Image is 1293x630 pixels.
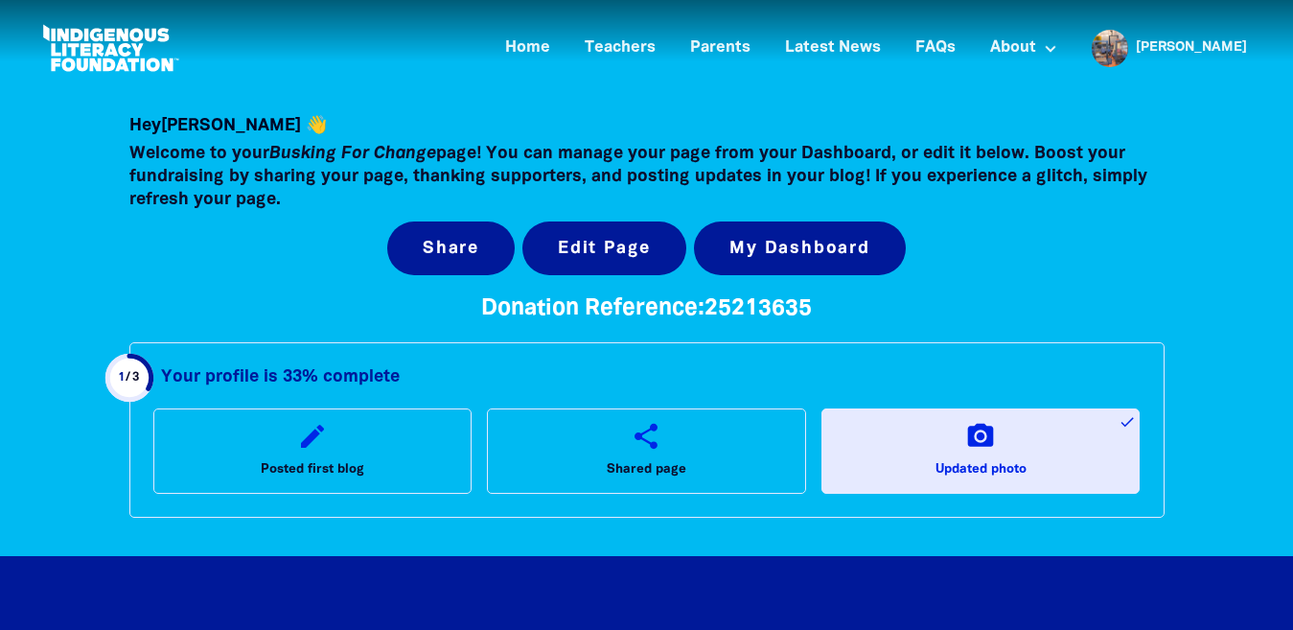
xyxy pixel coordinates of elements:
button: Edit Page [522,222,686,275]
a: Home [494,33,562,64]
a: shareShared page [487,408,806,493]
strong: page! You can manage your page from your Dashboard, or edit it below. Boost your fundraising ﻿by ... [129,146,1147,207]
span: 1 [118,372,126,383]
a: FAQs [904,33,967,64]
i: done [1119,413,1136,431]
span: Donation Reference: 25213635 [481,298,812,319]
strong: Busking For Change [269,146,436,161]
a: [PERSON_NAME] [1136,41,1247,55]
a: Latest News [773,33,892,64]
a: About [979,33,1069,64]
span: Shared page [607,458,686,481]
strong: Welcome to your [129,146,269,161]
span: Hey [PERSON_NAME] 👋 [129,118,327,133]
a: editPosted first blog [153,408,473,493]
div: / 3 [118,366,140,389]
a: My Dashboard [694,222,906,275]
a: camera_altUpdated photodone [821,408,1141,493]
strong: Your profile is 33% complete [161,369,400,385]
a: Parents [679,33,762,64]
i: share [631,421,661,452]
button: Share [387,222,515,275]
span: Updated photo [935,458,1027,481]
i: edit [297,421,328,452]
a: Teachers [573,33,667,64]
i: camera_alt [965,421,996,452]
span: Posted first blog [261,458,364,481]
